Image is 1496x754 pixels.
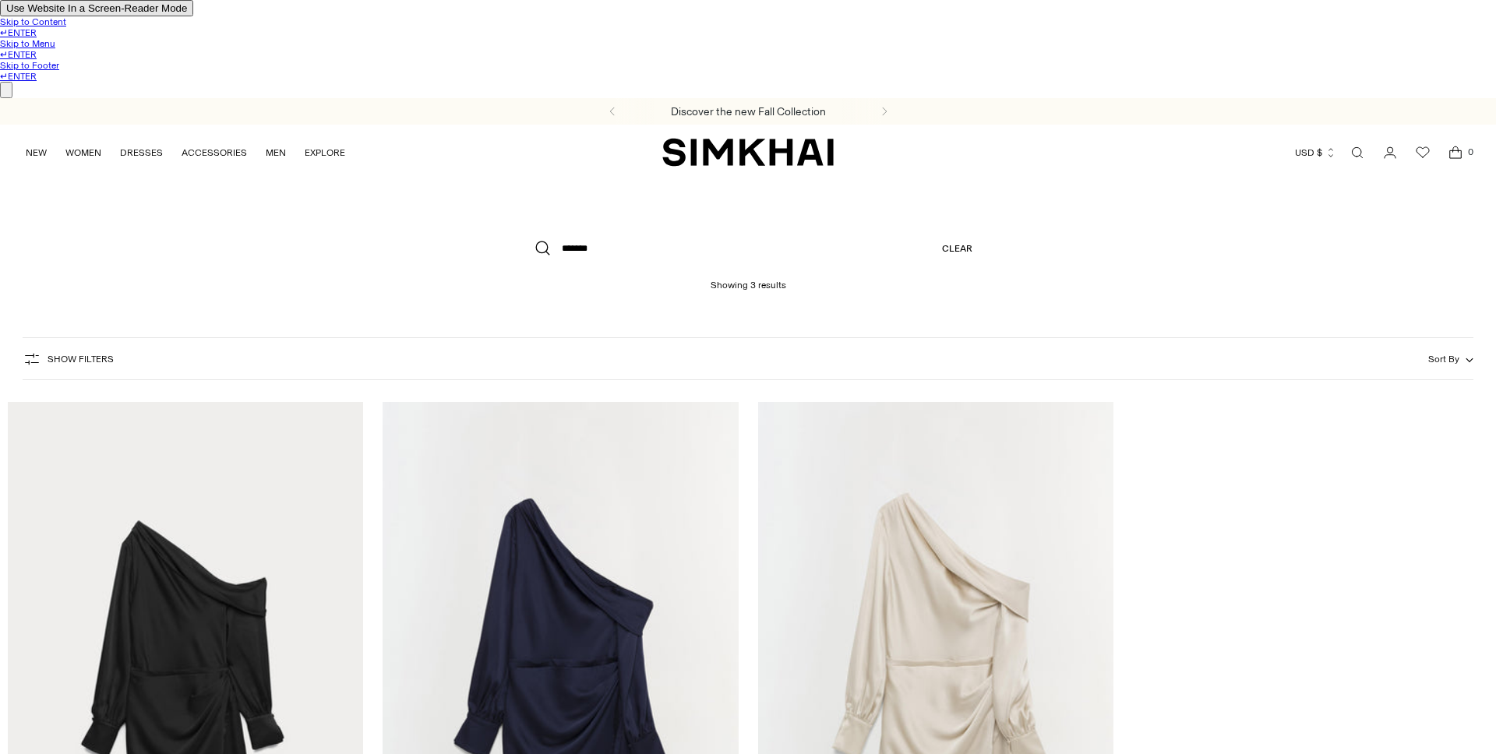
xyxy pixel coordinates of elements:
[524,230,562,267] button: Search
[182,136,247,170] a: ACCESSORIES
[711,267,786,291] h1: Showing 3 results
[65,136,101,170] a: WOMEN
[942,230,972,267] a: Clear
[26,136,47,170] a: NEW
[1374,137,1406,168] a: Go to the account page
[1342,137,1373,168] a: Open search modal
[266,136,286,170] a: MEN
[1428,354,1459,365] span: Sort By
[305,136,345,170] a: EXPLORE
[1440,137,1471,168] a: Open cart modal
[1463,145,1477,159] span: 0
[1295,136,1336,170] button: USD $
[1428,351,1473,368] button: Sort By
[23,347,114,372] button: Show Filters
[662,137,834,167] a: SIMKHAI
[1407,137,1438,168] a: Wishlist
[48,354,114,365] span: Show Filters
[120,136,163,170] a: DRESSES
[12,695,157,742] iframe: Sign Up via Text for Offers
